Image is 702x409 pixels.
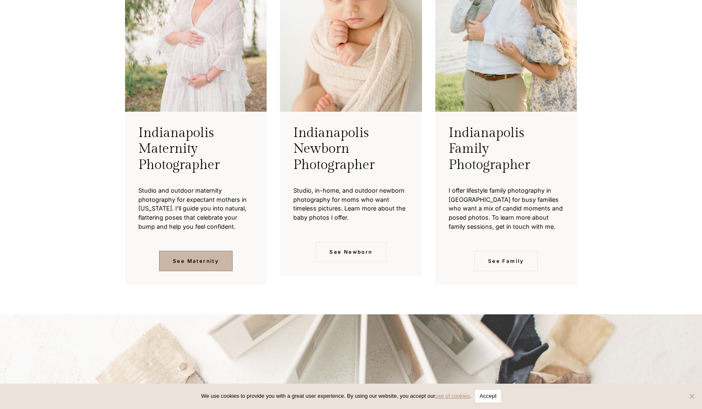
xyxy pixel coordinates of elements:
[475,390,501,402] button: Accept
[449,179,564,238] p: I offer lifestyle family photography in [GEOGRAPHIC_DATA] for busy families who want a mix of can...
[138,125,253,173] h3: Indianapolis Maternity Photographer
[687,392,696,400] span: No
[293,125,408,173] h3: Indianapolis Newborn Photographer
[138,179,253,238] p: Studio and outdoor maternity photography for expectant mothers in [US_STATE]. I’ll guide you into...
[293,179,408,228] p: Studio, in-home, and outdoor newborn photography for moms who want timeless pictures. Learn more ...
[474,251,538,271] a: See Family
[316,242,386,262] a: See Newborn
[159,251,233,271] a: See Maternity
[173,257,219,265] span: See Maternity
[329,248,372,256] span: See Newborn
[449,125,564,173] h3: Indianapolis Family Photographer
[201,392,471,400] span: We use cookies to provide you with a great user experience. By using our website, you accept our .
[435,393,470,399] a: use of cookies
[488,257,524,265] span: See Family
